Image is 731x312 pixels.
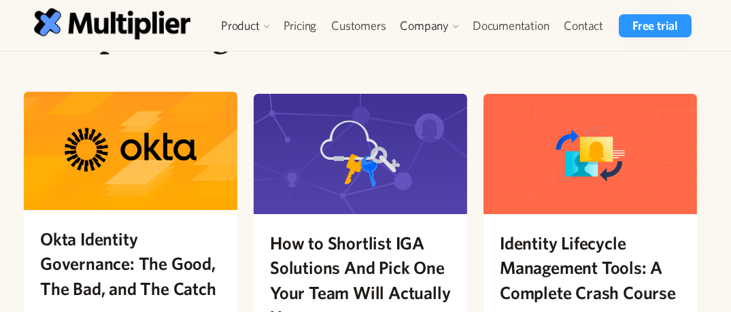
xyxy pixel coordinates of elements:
h2: Identity Lifecycle Management Tools: A Complete Crash Course [500,230,681,305]
a: Documentation [465,14,556,37]
a: Free trial [619,14,692,37]
a: Pricing [276,14,324,37]
div: Product [221,18,260,34]
img: Okta Identity Governance: The Good, The Bad, and The Catch [24,90,237,210]
div: Company [400,18,449,34]
h2: Okta Identity Governance: The Good, The Bad, and The Catch [40,226,221,300]
img: How to Shortlist IGA Solutions And Pick One Your Team Will Actually Use [254,94,467,214]
img: Identity Lifecycle Management Tools: A Complete Crash Course [483,94,697,214]
a: Customers [324,14,393,37]
a: Contact [556,14,611,37]
h1: Multiplier Blog [24,18,697,56]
